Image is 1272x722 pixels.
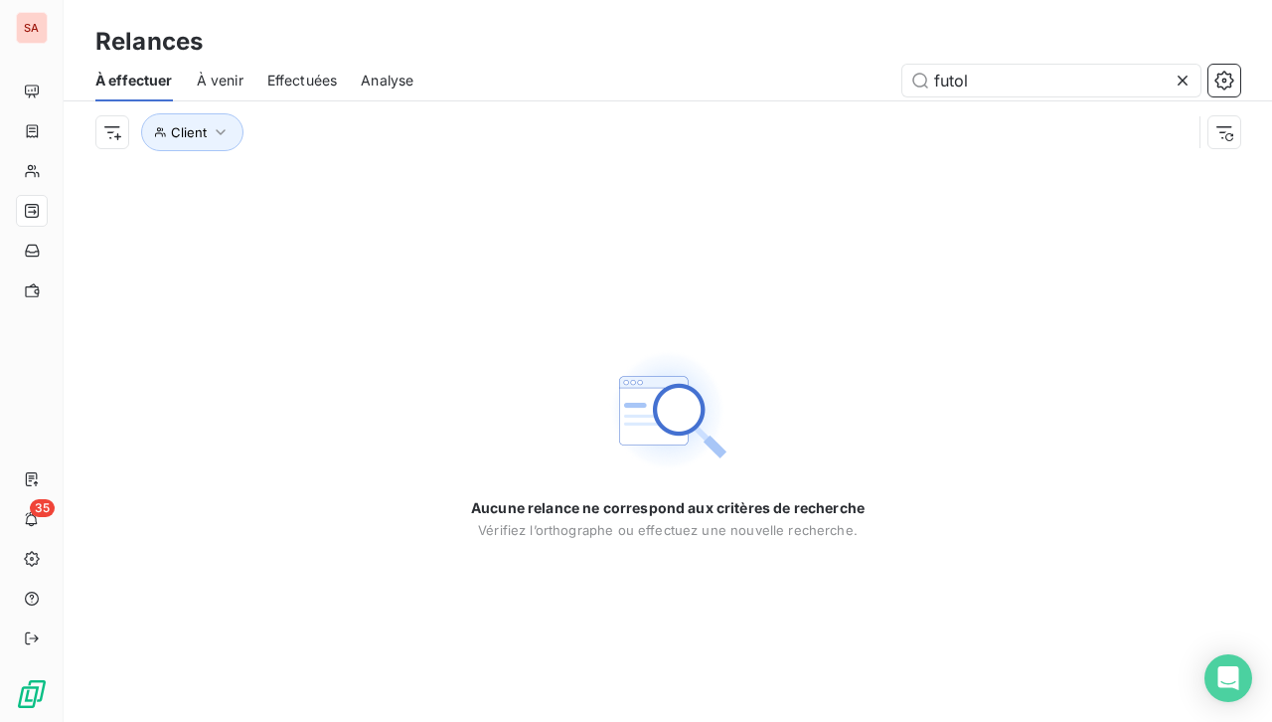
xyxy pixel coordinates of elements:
[16,12,48,44] div: SA
[141,113,243,151] button: Client
[361,71,413,90] span: Analyse
[604,347,731,474] img: Empty state
[478,522,858,538] span: Vérifiez l’orthographe ou effectuez une nouvelle recherche.
[1204,654,1252,702] div: Open Intercom Messenger
[16,678,48,710] img: Logo LeanPay
[267,71,338,90] span: Effectuées
[197,71,243,90] span: À venir
[30,499,55,517] span: 35
[902,65,1200,96] input: Rechercher
[171,124,207,140] span: Client
[95,24,203,60] h3: Relances
[95,71,173,90] span: À effectuer
[471,498,865,518] span: Aucune relance ne correspond aux critères de recherche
